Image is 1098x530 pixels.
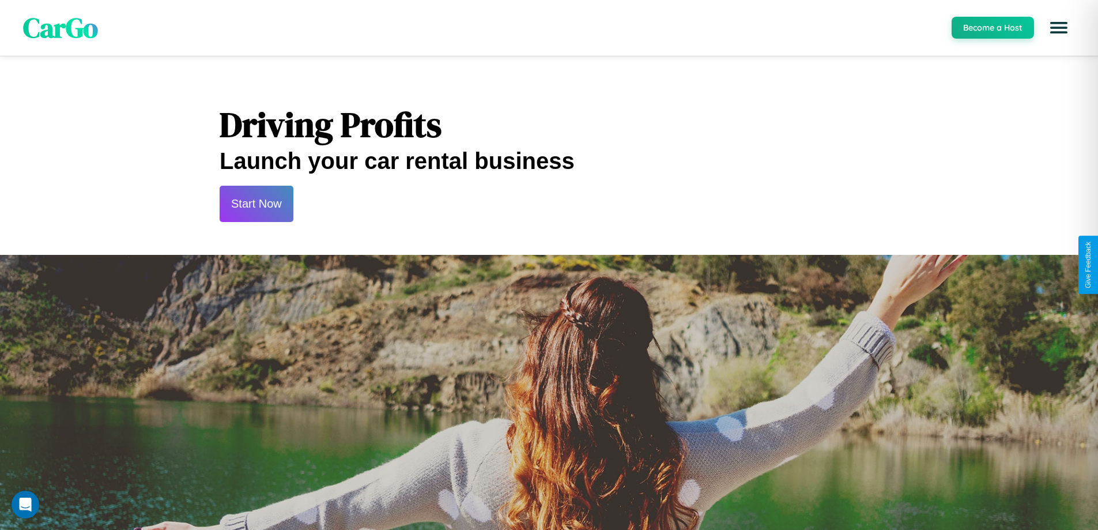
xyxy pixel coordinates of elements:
[220,148,878,174] h2: Launch your car rental business
[220,186,293,222] button: Start Now
[23,9,98,47] span: CarGo
[12,491,39,518] div: Open Intercom Messenger
[220,101,878,148] h1: Driving Profits
[1084,242,1092,288] div: Give Feedback
[1043,12,1075,44] button: Open menu
[952,17,1034,39] button: Become a Host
